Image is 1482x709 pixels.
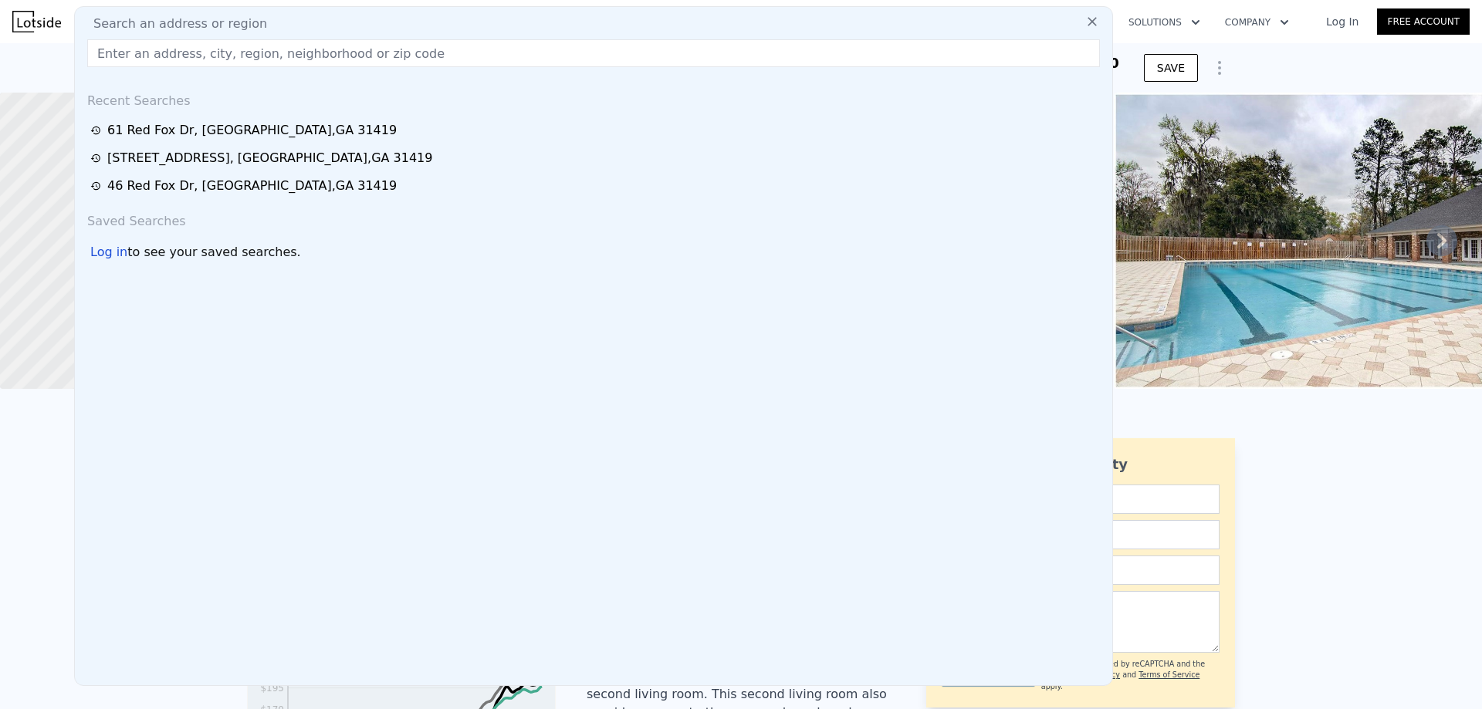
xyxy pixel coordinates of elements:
a: Free Account [1377,8,1470,35]
span: to see your saved searches. [127,243,300,262]
img: Lotside [12,11,61,32]
a: 61 Red Fox Dr, [GEOGRAPHIC_DATA],GA 31419 [90,121,1101,140]
div: This site is protected by reCAPTCHA and the Google and apply. [1041,659,1220,692]
a: Log In [1308,14,1377,29]
button: Solutions [1116,8,1213,36]
tspan: $195 [260,683,284,694]
span: Search an address or region [81,15,267,33]
button: Company [1213,8,1301,36]
input: Enter an address, city, region, neighborhood or zip code [87,39,1100,67]
a: [STREET_ADDRESS], [GEOGRAPHIC_DATA],GA 31419 [90,149,1101,167]
div: Recent Searches [81,79,1106,116]
div: 46 Red Fox Dr , [GEOGRAPHIC_DATA] , GA 31419 [107,177,397,195]
button: Show Options [1204,52,1235,83]
a: Terms of Service [1139,670,1199,679]
div: Saved Searches [81,200,1106,237]
div: [STREET_ADDRESS] , [GEOGRAPHIC_DATA] , GA 31419 [107,149,432,167]
div: Log in [90,243,127,262]
a: 46 Red Fox Dr, [GEOGRAPHIC_DATA],GA 31419 [90,177,1101,195]
button: SAVE [1144,54,1198,82]
div: 61 Red Fox Dr , [GEOGRAPHIC_DATA] , GA 31419 [107,121,397,140]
